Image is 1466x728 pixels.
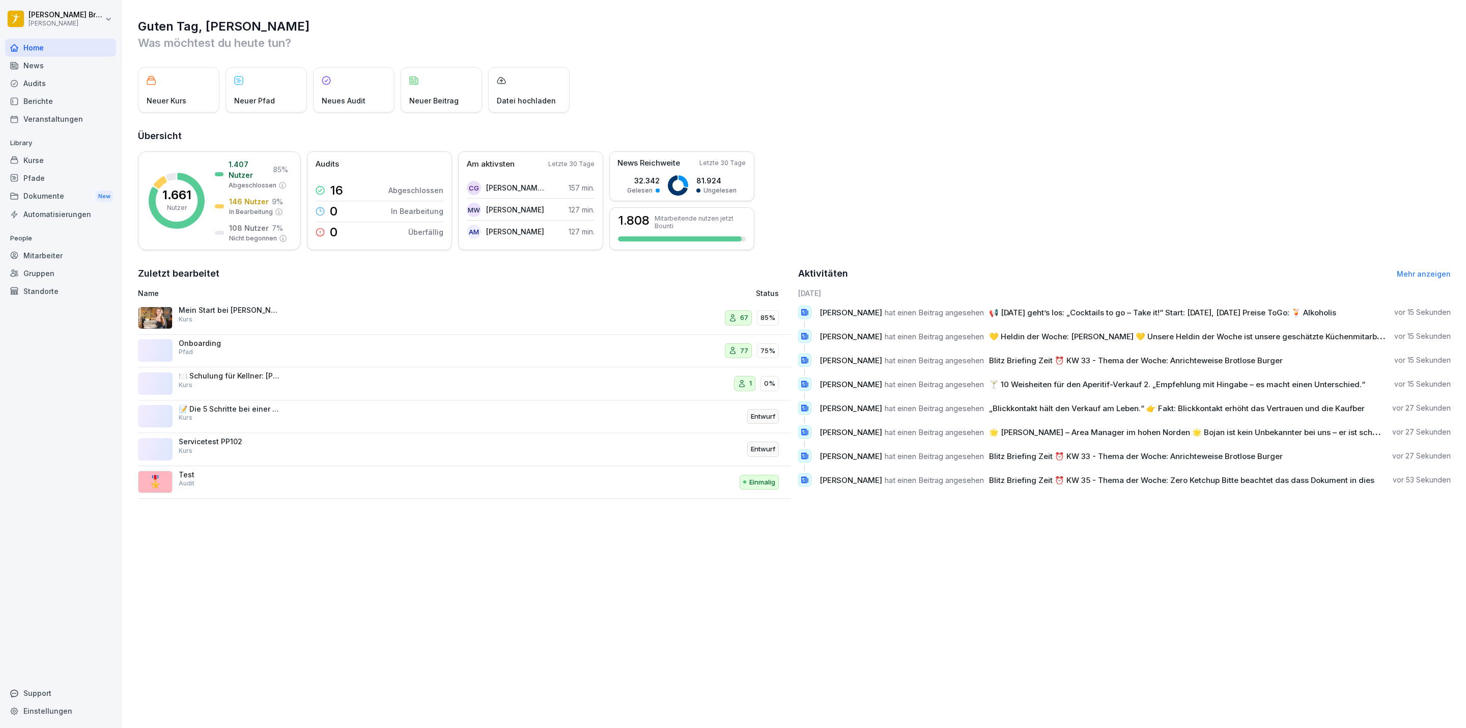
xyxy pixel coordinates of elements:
[5,151,116,169] div: Kurse
[885,403,984,413] span: hat einen Beitrag angesehen
[885,451,984,461] span: hat einen Beitrag angesehen
[820,475,882,485] span: [PERSON_NAME]
[179,479,194,488] p: Audit
[5,110,116,128] div: Veranstaltungen
[1392,451,1451,461] p: vor 27 Sekunden
[486,226,544,237] p: [PERSON_NAME]
[885,308,984,317] span: hat einen Beitrag angesehen
[162,189,191,201] p: 1.661
[138,18,1451,35] h1: Guten Tag, [PERSON_NAME]
[740,346,748,356] p: 77
[885,475,984,485] span: hat einen Beitrag angesehen
[138,466,791,499] a: 🎖️TestAuditEinmalig
[179,347,193,357] p: Pfad
[229,207,273,217] p: In Bearbeitung
[5,247,116,264] a: Mitarbeiter
[820,356,882,365] span: [PERSON_NAME]
[751,412,775,422] p: Entwurf
[179,437,280,446] p: Servicetest PP102
[885,332,984,341] span: hat einen Beitrag angesehen
[627,186,653,195] p: Gelesen
[29,11,103,19] p: [PERSON_NAME] Bremke
[229,159,270,180] p: 1.407 Nutzer
[627,175,660,186] p: 32.342
[699,158,746,168] p: Letzte 30 Tage
[391,206,443,217] p: In Bearbeitung
[5,74,116,92] a: Audits
[229,181,276,190] p: Abgeschlossen
[467,181,481,195] div: CG
[467,225,481,239] div: AM
[5,92,116,110] a: Berichte
[1393,475,1451,485] p: vor 53 Sekunden
[749,379,752,389] p: 1
[885,380,984,389] span: hat einen Beitrag angesehen
[330,226,337,238] p: 0
[989,475,1374,485] span: Blitz Briefing Zeit ⏰ KW 35 - Thema der Woche: Zero Ketchup Bitte beachtet das dass Dokument in dies
[760,313,775,323] p: 85%
[388,185,443,196] p: Abgeschlossen
[696,175,737,186] p: 81.924
[989,308,1336,317] span: 📢 [DATE] geht’s los: „Cocktails to go – Take it!“ Start: [DATE], [DATE] Preise ToGo: 🍹 Alkoholis
[989,403,1365,413] span: „Blickkontakt hält den Verkauf am Leben.“ 👉 Fakt: Blickkontakt erhöht das Vertrauen und die Kaufber
[497,95,556,106] p: Datei hochladen
[569,226,595,237] p: 127 min.
[820,380,882,389] span: [PERSON_NAME]
[138,400,791,434] a: 📝 Die 5 Schritte bei einer GästereklamationKursEntwurf
[885,356,984,365] span: hat einen Beitrag angesehen
[655,214,746,230] p: Mitarbeitende nutzen jetzt Bounti
[1397,269,1451,278] a: Mehr anzeigen
[148,473,163,491] p: 🎖️
[5,169,116,187] div: Pfade
[179,306,280,315] p: Mein Start bei [PERSON_NAME] - Personalfragebogen
[820,427,882,437] span: [PERSON_NAME]
[5,684,116,702] div: Support
[820,332,882,341] span: [PERSON_NAME]
[1394,355,1451,365] p: vor 15 Sekunden
[5,39,116,57] a: Home
[5,264,116,282] a: Gruppen
[798,266,848,281] h2: Aktivitäten
[703,186,737,195] p: Ungelesen
[229,223,269,233] p: 108 Nutzer
[989,356,1283,365] span: Blitz Briefing Zeit ⏰ KW 33 - Thema der Woche: Anrichteweise Brotlose Burger
[740,313,748,323] p: 67
[617,157,680,169] p: News Reichweite
[273,164,288,175] p: 85 %
[760,346,775,356] p: 75%
[5,57,116,74] a: News
[29,20,103,27] p: [PERSON_NAME]
[1394,331,1451,341] p: vor 15 Sekunden
[272,196,283,207] p: 9 %
[96,191,113,202] div: New
[989,451,1283,461] span: Blitz Briefing Zeit ⏰ KW 33 - Thema der Woche: Anrichteweise Brotlose Burger
[989,332,1394,341] span: 💛 Heldin der Woche: [PERSON_NAME] 💛 Unsere Heldin der Woche ist unsere geschätzte Küchenmitarbeiter
[179,470,280,479] p: Test
[179,446,192,455] p: Kurs
[569,182,595,193] p: 157 min.
[179,413,192,422] p: Kurs
[989,427,1392,437] span: 🌟 [PERSON_NAME] – Area Manager im hohen Norden 🌟 Bojan ist kein Unbekannter bei uns – er ist scho...
[179,315,192,324] p: Kurs
[138,35,1451,51] p: Was möchtest du heute tun?
[5,135,116,151] p: Library
[820,451,882,461] span: [PERSON_NAME]
[820,308,882,317] span: [PERSON_NAME]
[5,205,116,223] div: Automatisierungen
[167,203,187,212] p: Nutzer
[5,282,116,300] a: Standorte
[798,288,1451,299] h6: [DATE]
[989,380,1365,389] span: 🍸 10 Weisheiten für den Aperitif-Verkauf 2. „Empfehlung mit Hingabe – es macht einen Unterschied.“
[330,184,343,197] p: 16
[408,227,443,237] p: Überfällig
[548,159,595,169] p: Letzte 30 Tage
[5,230,116,247] p: People
[322,95,365,106] p: Neues Audit
[1394,307,1451,317] p: vor 15 Sekunden
[751,444,775,454] p: Entwurf
[138,335,791,368] a: OnboardingPfad7775%
[467,158,515,170] p: Am aktivsten
[820,403,882,413] span: [PERSON_NAME]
